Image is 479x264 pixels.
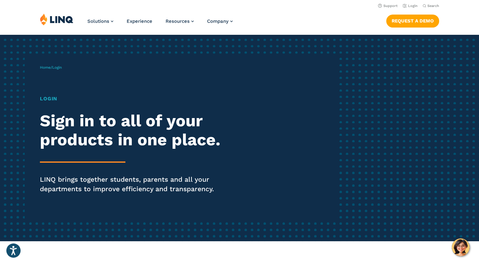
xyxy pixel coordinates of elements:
a: Resources [166,18,194,24]
span: Solutions [87,18,109,24]
span: / [40,65,62,70]
span: Login [52,65,62,70]
a: Support [378,4,398,8]
a: Home [40,65,51,70]
a: Login [403,4,418,8]
span: Search [427,4,439,8]
span: Resources [166,18,190,24]
button: Open Search Bar [423,3,439,8]
a: Experience [127,18,152,24]
a: Solutions [87,18,113,24]
a: Request a Demo [386,15,439,27]
h2: Sign in to all of your products in one place. [40,111,224,149]
p: LINQ brings together students, parents and all your departments to improve efficiency and transpa... [40,175,224,194]
nav: Primary Navigation [87,13,233,34]
h1: Login [40,95,224,103]
button: Hello, have a question? Let’s chat. [452,238,470,256]
a: Company [207,18,233,24]
img: LINQ | K‑12 Software [40,13,73,25]
span: Company [207,18,229,24]
nav: Button Navigation [386,13,439,27]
